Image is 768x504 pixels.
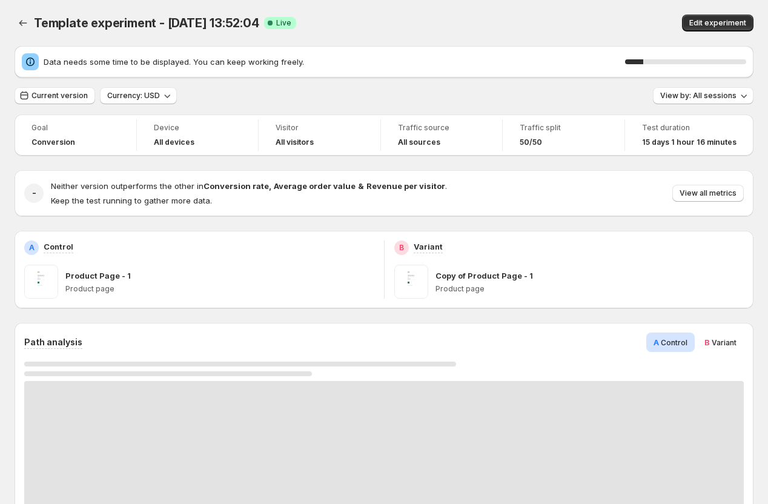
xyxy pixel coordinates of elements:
[24,336,82,348] h3: Path analysis
[31,122,119,148] a: GoalConversion
[520,123,607,133] span: Traffic split
[65,284,374,294] p: Product page
[398,138,440,147] h4: All sources
[276,138,314,147] h4: All visitors
[653,87,753,104] button: View by: All sessions
[154,138,194,147] h4: All devices
[642,122,737,148] a: Test duration15 days 1 hour 16 minutes
[414,240,443,253] p: Variant
[31,123,119,133] span: Goal
[29,243,35,253] h2: A
[435,270,533,282] p: Copy of Product Page - 1
[24,265,58,299] img: Product Page - 1
[680,188,737,198] span: View all metrics
[276,123,363,133] span: Visitor
[394,265,428,299] img: Copy of Product Page - 1
[65,270,131,282] p: Product Page - 1
[520,138,542,147] span: 50/50
[154,123,242,133] span: Device
[15,15,31,31] button: Back
[358,181,364,191] strong: &
[642,123,737,133] span: Test duration
[704,337,710,347] span: B
[398,122,486,148] a: Traffic sourceAll sources
[366,181,445,191] strong: Revenue per visitor
[520,122,607,148] a: Traffic split50/50
[31,138,75,147] span: Conversion
[274,181,356,191] strong: Average order value
[15,87,95,104] button: Current version
[399,243,404,253] h2: B
[672,185,744,202] button: View all metrics
[276,122,363,148] a: VisitorAll visitors
[660,91,737,101] span: View by: All sessions
[107,91,160,101] span: Currency: USD
[32,187,36,199] h2: -
[276,18,291,28] span: Live
[204,181,269,191] strong: Conversion rate
[398,123,486,133] span: Traffic source
[31,91,88,101] span: Current version
[51,196,212,205] span: Keep the test running to gather more data.
[642,138,737,147] span: 15 days 1 hour 16 minutes
[51,181,447,191] span: Neither version outperforms the other in .
[712,338,737,347] span: Variant
[100,87,177,104] button: Currency: USD
[269,181,271,191] strong: ,
[34,16,259,30] span: Template experiment - [DATE] 13:52:04
[682,15,753,31] button: Edit experiment
[154,122,242,148] a: DeviceAll devices
[44,240,73,253] p: Control
[44,56,625,68] span: Data needs some time to be displayed. You can keep working freely.
[689,18,746,28] span: Edit experiment
[435,284,744,294] p: Product page
[654,337,659,347] span: A
[661,338,687,347] span: Control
